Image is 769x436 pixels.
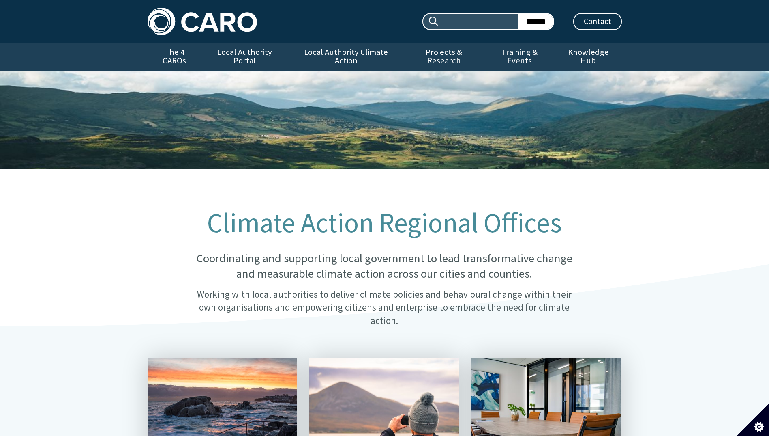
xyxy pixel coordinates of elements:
a: Knowledge Hub [555,43,621,71]
p: Working with local authorities to deliver climate policies and behavioural change within their ow... [188,288,581,327]
img: Caro logo [148,8,257,35]
a: Training & Events [484,43,555,71]
p: Coordinating and supporting local government to lead transformative change and measurable climate... [188,251,581,281]
a: Projects & Research [404,43,484,71]
a: Local Authority Portal [201,43,288,71]
a: The 4 CAROs [148,43,201,71]
a: Contact [573,13,622,30]
a: Local Authority Climate Action [288,43,404,71]
h1: Climate Action Regional Offices [188,208,581,238]
button: Set cookie preferences [737,404,769,436]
